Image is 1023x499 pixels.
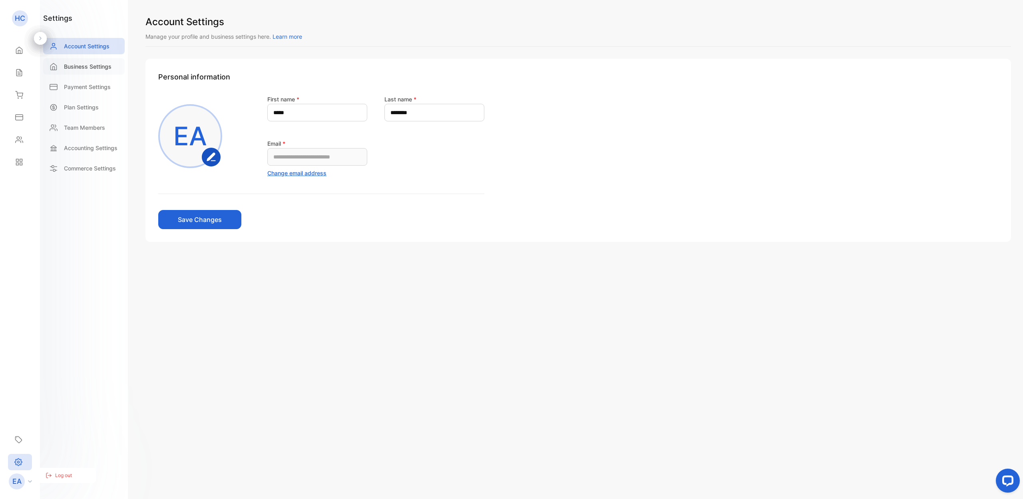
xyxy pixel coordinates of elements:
[145,15,1011,29] h1: Account Settings
[43,160,125,176] a: Commerce Settings
[989,465,1023,499] iframe: LiveChat chat widget
[43,58,125,75] a: Business Settings
[273,33,302,40] span: Learn more
[36,468,96,483] button: Log out
[43,140,125,156] a: Accounting Settings
[12,476,22,487] p: EA
[158,210,241,229] button: Save Changes
[43,13,72,24] h1: settings
[64,62,111,71] p: Business Settings
[267,169,326,177] button: Change email address
[64,123,105,132] p: Team Members
[43,79,125,95] a: Payment Settings
[64,144,117,152] p: Accounting Settings
[15,13,25,24] p: HC
[64,103,99,111] p: Plan Settings
[43,38,125,54] a: Account Settings
[64,42,109,50] p: Account Settings
[64,164,116,172] p: Commerce Settings
[384,96,416,103] label: Last name
[64,83,111,91] p: Payment Settings
[173,117,207,155] p: EA
[55,472,72,479] p: Log out
[267,140,285,147] label: Email
[43,119,125,136] a: Team Members
[145,32,1011,41] p: Manage your profile and business settings here.
[267,96,299,103] label: First name
[43,99,125,115] a: Plan Settings
[158,71,998,82] h1: Personal information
